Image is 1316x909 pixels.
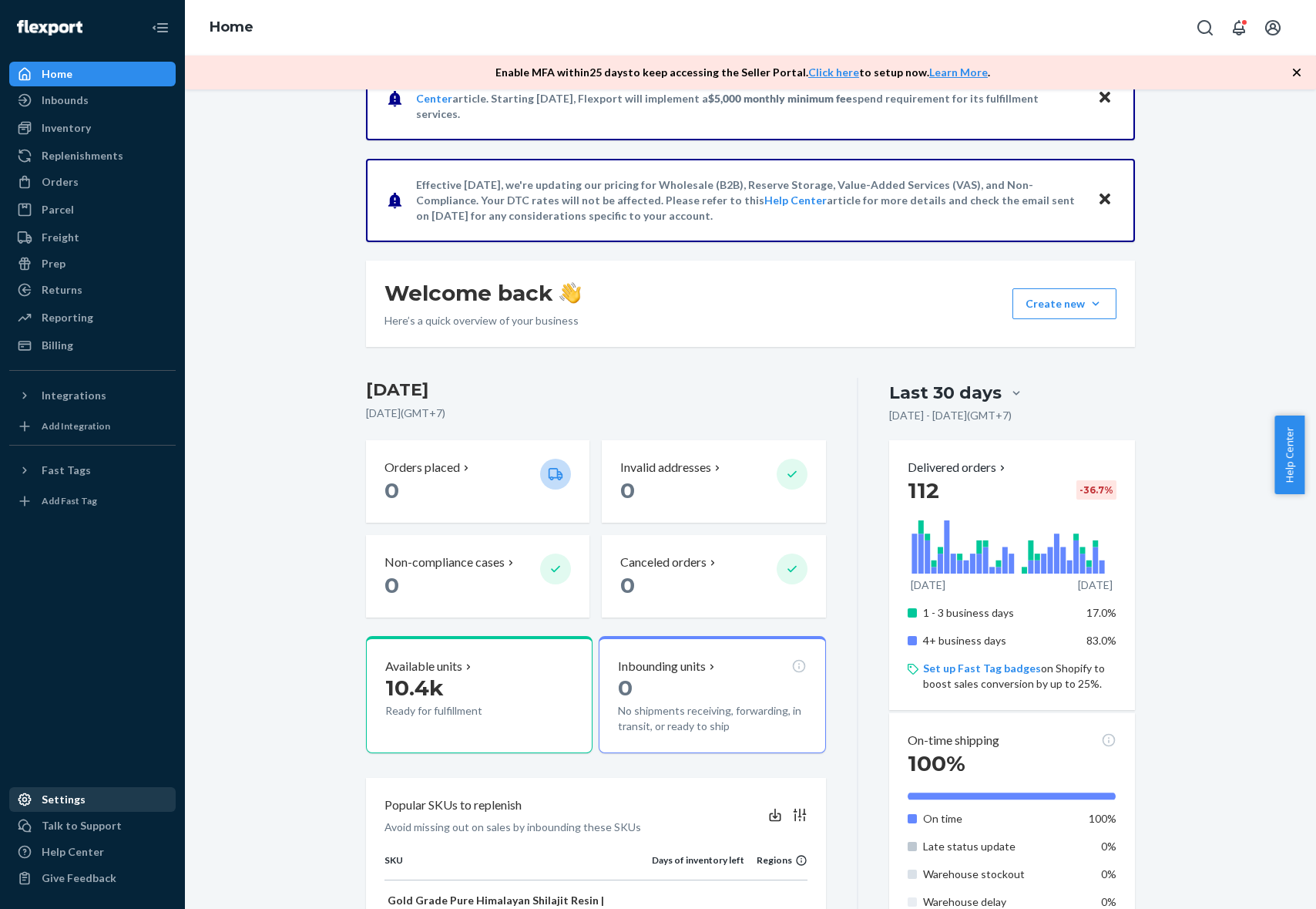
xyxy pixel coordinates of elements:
[9,225,176,250] a: Freight
[17,20,82,35] img: Flexport logo
[366,378,826,402] h3: [DATE]
[42,792,86,807] div: Settings
[9,414,176,439] a: Add Integration
[620,459,711,476] p: Invalid addresses
[42,256,65,271] div: Prep
[764,194,827,207] a: Help Center
[197,5,266,50] ol: breadcrumbs
[416,76,1083,122] p: Starting [DATE], a is applicable to all merchants. For more details, please refer to this article...
[366,636,593,753] button: Available units10.4kReady for fulfillment
[385,658,462,675] p: Available units
[652,853,744,880] th: Days of inventory left
[385,675,444,701] span: 10.4k
[602,535,825,618] button: Canceled orders 0
[366,406,826,421] p: [DATE] ( GMT+7 )
[42,202,74,217] div: Parcel
[384,477,399,503] span: 0
[908,477,939,503] span: 112
[42,230,79,245] div: Freight
[42,120,91,136] div: Inventory
[911,577,945,593] p: [DATE]
[1257,12,1288,43] button: Open account menu
[495,65,990,80] p: Enable MFA within 25 days to keep accessing the Seller Portal. to setup now. .
[9,489,176,513] a: Add Fast Tag
[42,494,97,507] div: Add Fast Tag
[42,66,72,82] div: Home
[889,408,1012,423] p: [DATE] - [DATE] ( GMT+7 )
[9,62,176,86] a: Home
[416,177,1083,224] p: Effective [DATE], we're updating our pricing for Wholesale (B2B), Reserve Storage, Value-Added Se...
[618,658,706,675] p: Inbounding units
[1076,480,1116,500] div: -36.7 %
[559,282,581,304] img: hand-wave emoji
[1095,189,1115,211] button: Close
[384,554,505,571] p: Non-compliance cases
[744,853,807,867] div: Regions
[620,572,635,598] span: 0
[384,796,522,814] p: Popular SKUs to replenish
[9,251,176,276] a: Prep
[9,333,176,358] a: Billing
[42,844,104,860] div: Help Center
[708,92,852,105] span: $5,000 monthly minimum fee
[366,535,589,618] button: Non-compliance cases 0
[384,853,652,880] th: SKU
[366,440,589,523] button: Orders placed 0
[889,381,1002,405] div: Last 30 days
[9,88,176,113] a: Inbounds
[42,338,73,353] div: Billing
[9,143,176,168] a: Replenishments
[1089,812,1116,825] span: 100%
[384,313,581,328] p: Here’s a quick overview of your business
[1012,288,1116,319] button: Create new
[42,818,122,833] div: Talk to Support
[210,19,253,35] a: Home
[9,170,176,194] a: Orders
[9,116,176,140] a: Inventory
[384,820,641,835] p: Avoid missing out on sales by inbounding these SKUs
[1224,12,1254,43] button: Open notifications
[9,278,176,302] a: Returns
[9,840,176,864] a: Help Center
[908,459,1009,476] button: Delivered orders
[808,66,859,79] a: Click here
[1086,606,1116,619] span: 17.0%
[9,197,176,222] a: Parcel
[9,787,176,812] a: Settings
[923,605,1075,621] p: 1 - 3 business days
[1101,895,1116,908] span: 0%
[620,554,707,571] p: Canceled orders
[42,282,82,298] div: Returns
[384,459,460,476] p: Orders placed
[42,870,116,886] div: Give Feedback
[385,703,528,719] p: Ready for fulfillment
[620,477,635,503] span: 0
[1190,12,1220,43] button: Open Search Box
[923,661,1116,692] p: on Shopify to boost sales conversion by up to 25%.
[923,811,1075,827] p: On time
[1101,867,1116,880] span: 0%
[1095,87,1115,109] button: Close
[42,463,91,478] div: Fast Tags
[929,66,988,79] a: Learn More
[42,310,93,325] div: Reporting
[9,866,176,890] button: Give Feedback
[923,839,1075,854] p: Late status update
[9,813,176,838] a: Talk to Support
[923,633,1075,648] p: 4+ business days
[384,279,581,307] h1: Welcome back
[923,867,1075,882] p: Warehouse stockout
[1274,416,1304,494] button: Help Center
[618,703,806,734] p: No shipments receiving, forwarding, in transit, or ready to ship
[908,750,965,776] span: 100%
[618,675,633,701] span: 0
[9,383,176,408] button: Integrations
[1078,577,1113,593] p: [DATE]
[42,93,89,108] div: Inbounds
[384,572,399,598] span: 0
[908,732,999,749] p: On-time shipping
[1086,634,1116,647] span: 83.0%
[599,636,825,753] button: Inbounding units0No shipments receiving, forwarding, in transit, or ready to ship
[42,419,110,433] div: Add Integration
